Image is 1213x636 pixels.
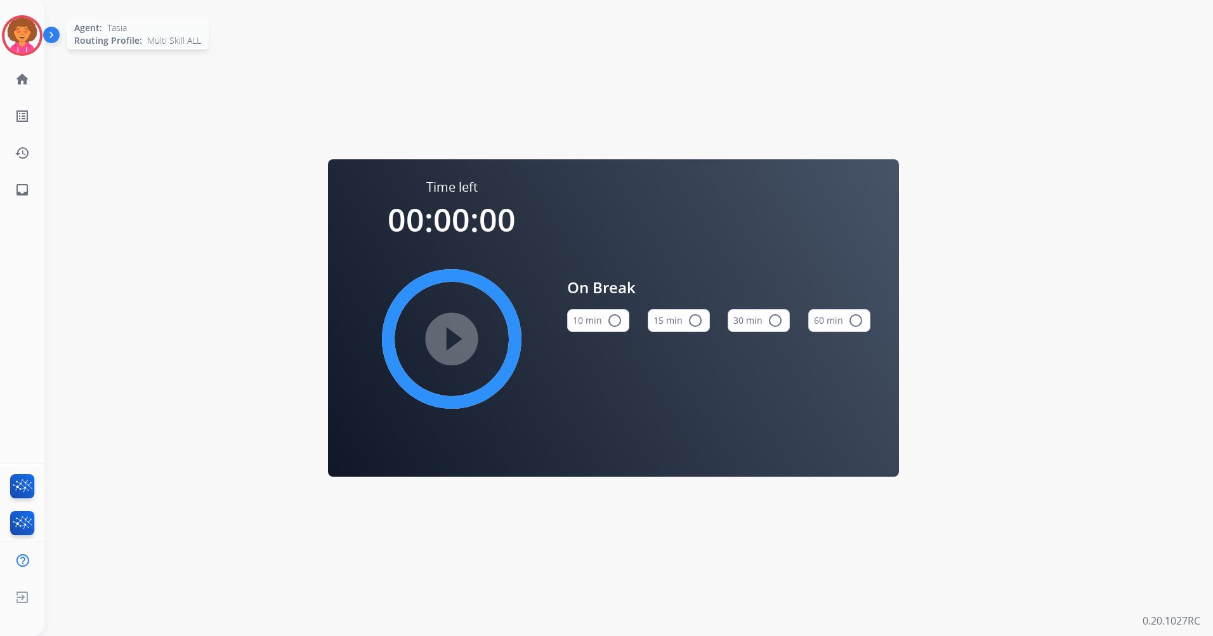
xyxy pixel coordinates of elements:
span: Time left [426,178,478,196]
mat-icon: inbox [15,182,30,197]
span: Routing Profile: [74,34,142,47]
span: Multi Skill ALL [147,34,201,47]
button: 30 min [728,309,790,332]
mat-icon: radio_button_unchecked [768,313,783,328]
mat-icon: list_alt [15,109,30,124]
p: 0.20.1027RC [1143,613,1200,628]
button: 15 min [648,309,710,332]
img: avatar [4,18,40,53]
span: Agent: [74,22,102,34]
mat-icon: radio_button_unchecked [688,313,703,328]
span: Tasia [107,22,127,34]
button: 10 min [567,309,629,332]
span: On Break [567,276,870,299]
mat-icon: history [15,145,30,161]
mat-icon: home [15,72,30,87]
mat-icon: radio_button_unchecked [607,313,622,328]
button: 60 min [808,309,870,332]
span: 00:00:00 [388,198,516,241]
mat-icon: radio_button_unchecked [848,313,863,328]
